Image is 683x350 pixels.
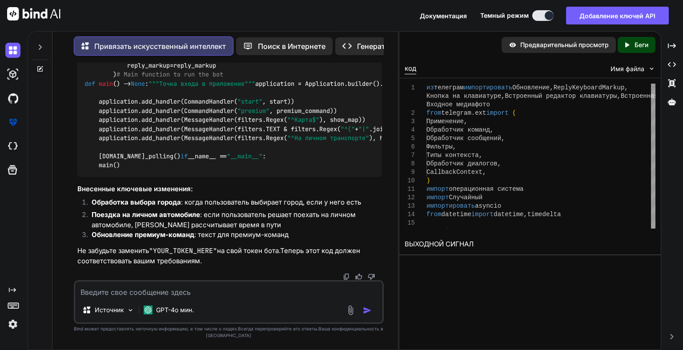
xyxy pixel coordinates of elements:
[94,42,226,51] ya-tr-span: Привязать искусственный интеллект
[217,246,280,255] ya-tr-span: на свой токен бота.
[426,93,501,100] ya-tr-span: Кнопка на клавиатуре
[405,84,415,92] div: 1
[505,93,617,100] ya-tr-span: Встроенный редактор клавиатуры
[453,143,456,150] ya-tr-span: ,
[426,169,482,176] ya-tr-span: CallbackContext
[405,227,415,236] div: 16
[358,125,369,133] span: "|"
[405,219,415,227] div: 15
[405,202,415,210] div: 13
[617,93,621,100] ya-tr-span: ,
[498,160,501,167] ya-tr-span: ,
[117,71,223,79] span: # Main function to run the bot
[5,67,20,82] img: даркАй-студия
[405,240,474,248] ya-tr-span: ВЫХОДНОЙ СИГНАЛ
[442,109,486,117] ya-tr-span: telegram.ext
[74,326,238,331] ya-tr-span: Bind может предоставлять неточную информацию, в том числе о людях.
[426,211,442,218] ya-tr-span: from
[624,84,628,91] ya-tr-span: ,
[127,306,134,314] img: Выбирайте Модели
[426,126,490,133] ya-tr-span: Обработчик команд
[156,306,194,314] ya-tr-span: GPT-4o мин.
[181,198,361,206] ya-tr-span: : когда пользователь выбирает город, если у него есть
[194,230,289,239] ya-tr-span: : текст для премиум-команд
[405,143,415,151] div: 6
[464,118,467,125] ya-tr-span: ,
[405,168,415,177] div: 9
[95,306,124,314] ya-tr-span: Источник
[426,143,453,150] ya-tr-span: Фильтры
[363,306,372,315] img: значок
[554,84,625,91] ya-tr-span: ReplyKeyboardMarkup
[426,152,479,159] ya-tr-span: Типы контекста
[237,98,262,106] span: "start"
[426,228,531,235] ya-tr-span: # Конфигурационные константы
[405,177,415,185] div: 10
[426,118,464,125] ya-tr-span: Применение
[343,273,350,280] img: Копировать
[405,210,415,219] div: 14
[405,109,415,117] div: 2
[426,109,442,117] ya-tr-span: from
[405,193,415,202] div: 12
[181,152,188,160] span: if
[7,7,60,20] img: Привязать искусственный интеллект
[501,135,505,142] ya-tr-span: ,
[524,211,527,218] ya-tr-span: ,
[287,116,319,124] span: "^Карта$"
[449,185,524,193] ya-tr-span: операционная система
[84,80,95,88] span: def
[357,42,413,51] ya-tr-span: Генератор кода
[287,134,369,142] span: "^На личном транспорте"
[490,126,494,133] ya-tr-span: ,
[501,93,505,100] ya-tr-span: ,
[405,160,415,168] div: 8
[92,230,194,239] ya-tr-span: Обновление премиум-команд
[227,152,262,160] span: "__main__"
[611,65,644,72] ya-tr-span: Имя файла
[5,115,20,130] img: Премиум
[405,126,415,134] div: 4
[77,246,362,265] ya-tr-span: Теперь этот код должен соответствовать вашим требованиям.
[77,185,193,193] ya-tr-span: Внесенные ключевые изменения:
[512,109,516,117] ya-tr-span: (
[405,134,415,143] div: 5
[341,125,355,133] span: "^("
[482,169,486,176] ya-tr-span: ,
[426,202,475,209] ya-tr-span: импортировать
[426,177,430,184] span: )
[635,41,648,48] ya-tr-span: Беги
[479,152,482,159] ya-tr-span: ,
[405,151,415,160] div: 7
[5,91,20,106] img: githubDark
[346,305,356,315] img: привязанность
[449,194,483,201] ya-tr-span: Случайный
[480,12,529,19] ya-tr-span: Темный режим
[99,80,113,88] span: main
[5,317,20,332] img: Настройки
[648,65,655,72] img: шеврон опущен
[442,211,471,218] ya-tr-span: datetime
[426,135,501,142] ya-tr-span: Обработчик сообщений
[92,210,200,219] ya-tr-span: Поездка на личном автомобиле
[5,43,20,58] img: Темный чат
[238,326,318,331] ya-tr-span: Всегда перепроверяйте его ответы.
[509,41,517,49] img: Предварительный просмотр
[464,84,512,91] ya-tr-span: импортировать
[149,246,217,255] code: "YOUR_TOKEN_HERE"
[426,185,449,193] ya-tr-span: импорт
[486,109,509,117] ya-tr-span: import
[579,11,655,20] ya-tr-span: Добавление ключей API
[131,80,145,88] span: None
[258,42,325,51] ya-tr-span: Поиск в Интернете
[149,80,255,88] span: """Точка входа в приложение"""
[5,139,20,154] img: Облачный идентификатор
[550,84,553,91] ya-tr-span: ,
[494,211,523,218] ya-tr-span: datetime
[566,7,669,24] button: Добавление ключей API
[420,12,467,20] ya-tr-span: Документация
[426,194,449,201] ya-tr-span: импорт
[405,64,416,72] ya-tr-span: код
[92,198,181,206] ya-tr-span: Обработка выбора города
[475,202,501,209] ya-tr-span: asyncio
